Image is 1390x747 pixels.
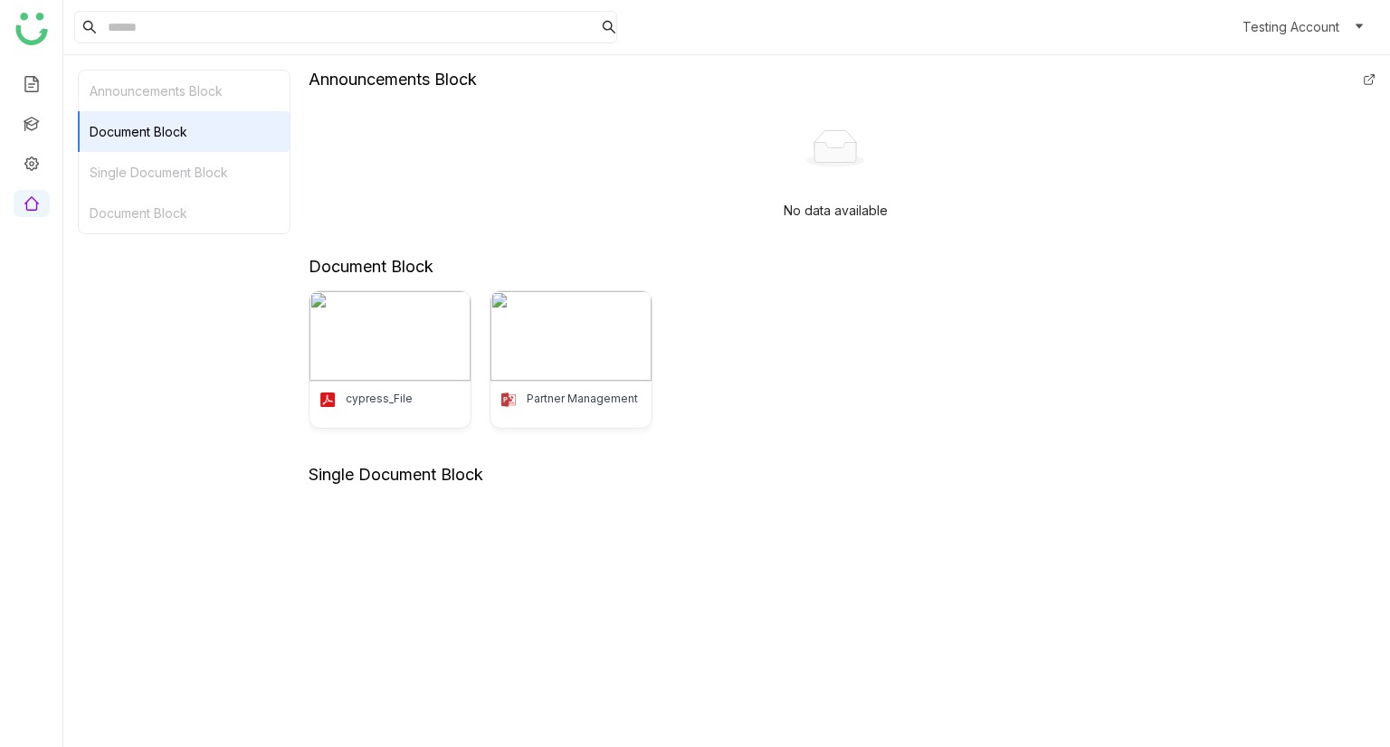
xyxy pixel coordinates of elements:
[309,465,483,484] div: Single Document Block
[500,391,518,409] img: pptx.svg
[79,71,290,111] div: Announcements Block
[15,13,48,45] img: logo
[490,291,652,381] img: 68510380117bb35ac9bf7a6f
[309,70,477,89] div: Announcements Block
[346,391,413,407] div: cypress_File
[79,152,290,193] div: Single Document Block
[79,111,290,152] div: Document Block
[1210,13,1368,42] button: account_circleTesting Account
[1242,17,1339,37] span: Testing Account
[527,391,638,407] div: Partner Management
[309,257,433,276] div: Document Block
[79,193,290,233] div: Document Block
[309,291,471,381] img: 68be891e4f907d701dc2b018
[1214,16,1235,38] i: account_circle
[784,201,888,221] p: No data available
[319,391,337,409] img: pdf.svg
